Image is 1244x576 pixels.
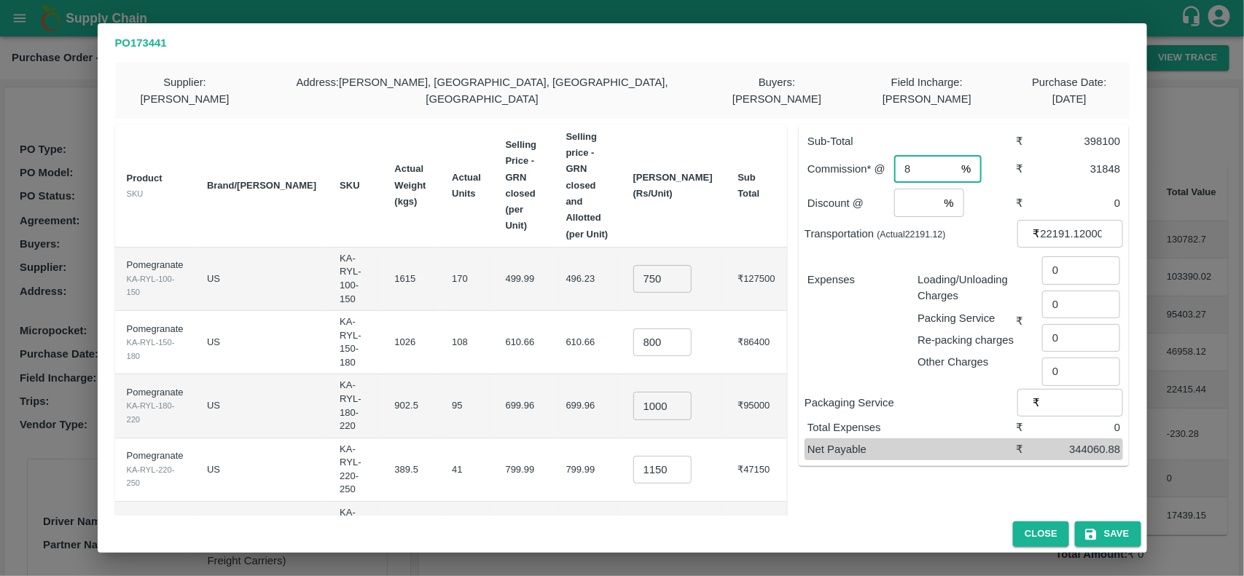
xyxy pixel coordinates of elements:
[195,438,328,502] td: US
[738,172,759,199] b: Sub Total
[726,248,787,311] td: ₹127500
[1042,161,1120,177] div: 31848
[328,502,383,565] td: KA-RYL-250-300
[1016,161,1042,177] div: ₹
[383,502,440,565] td: 152
[394,163,426,207] b: Actual Weight (kgs)
[726,311,787,374] td: ₹86400
[494,374,555,438] td: 699.96
[710,63,845,119] div: Buyers : [PERSON_NAME]
[328,248,383,311] td: KA-RYL-100-150
[807,272,906,288] p: Expenses
[1042,441,1120,457] div: 344060.88
[807,195,894,211] p: Discount @
[555,502,622,565] td: 900.03
[328,311,383,374] td: KA-RYL-150-180
[1042,133,1120,149] div: 398100
[383,311,440,374] td: 1026
[633,172,713,199] b: [PERSON_NAME] (Rs/Unit)
[844,63,1009,119] div: Field Incharge : [PERSON_NAME]
[440,438,493,502] td: 41
[726,502,787,565] td: ₹20000
[452,172,481,199] b: Actual Units
[440,248,493,311] td: 170
[1016,419,1042,435] div: ₹
[1042,195,1120,211] div: 0
[328,374,383,438] td: KA-RYL-180-220
[633,456,692,484] input: 0
[566,131,609,240] b: Selling price - GRN closed and Allotted (per Unit)
[918,332,1016,348] p: Re-packing charges
[115,63,255,119] div: Supplier : [PERSON_NAME]
[383,374,440,438] td: 902.5
[726,438,787,502] td: ₹47150
[961,161,971,177] p: %
[494,311,555,374] td: 610.66
[195,311,328,374] td: US
[807,441,1016,457] p: Net Payable
[633,265,692,293] input: 0
[383,248,440,311] td: 1615
[127,463,184,490] div: KA-RYL-220-250
[127,272,184,299] div: KA-RYL-100-150
[918,354,1016,370] p: Other Charges
[807,161,894,177] p: Commission* @
[506,139,537,231] b: Selling Price - GRN closed (per Unit)
[1075,521,1141,547] button: Save
[944,195,954,211] p: %
[918,310,1016,326] p: Packing Service
[633,328,692,356] input: 0
[340,180,359,191] b: SKU
[195,374,328,438] td: US
[383,438,440,502] td: 389.5
[115,311,195,374] td: Pomegranate
[555,311,622,374] td: 610.66
[1016,313,1042,329] div: ₹
[115,37,167,49] b: PO 173441
[1010,63,1130,119] div: Purchase Date : [DATE]
[494,248,555,311] td: 499.99
[1016,133,1042,149] div: ₹
[195,248,328,311] td: US
[254,63,709,119] div: Address : [PERSON_NAME], [GEOGRAPHIC_DATA], [GEOGRAPHIC_DATA], [GEOGRAPHIC_DATA]
[127,399,184,426] div: KA-RYL-180-220
[115,438,195,502] td: Pomegranate
[127,336,184,363] div: KA-RYL-150-180
[805,226,1017,242] p: Transportation
[440,502,493,565] td: 16
[207,180,316,191] b: Brand/[PERSON_NAME]
[555,374,622,438] td: 699.96
[807,419,1016,435] p: Total Expenses
[115,374,195,438] td: Pomegranate
[440,311,493,374] td: 108
[555,248,622,311] td: 496.23
[726,374,787,438] td: ₹95000
[805,395,1017,411] p: Packaging Service
[115,502,195,565] td: Pomegranate
[328,438,383,502] td: KA-RYL-220-250
[1016,195,1042,211] div: ₹
[1013,521,1069,547] button: Close
[555,438,622,502] td: 799.99
[1042,419,1120,435] div: 0
[440,374,493,438] td: 95
[633,392,692,419] input: 0
[127,187,184,200] div: SKU
[195,502,328,565] td: US
[494,438,555,502] td: 799.99
[1033,395,1041,411] p: ₹
[1033,226,1041,242] p: ₹
[918,272,1016,304] p: Loading/Unloading Charges
[807,133,1016,149] p: Sub-Total
[877,229,945,240] small: (Actual 22191.12 )
[494,502,555,565] td: 900.03
[115,248,195,311] td: Pomegranate
[127,173,163,184] b: Product
[1016,441,1042,457] div: ₹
